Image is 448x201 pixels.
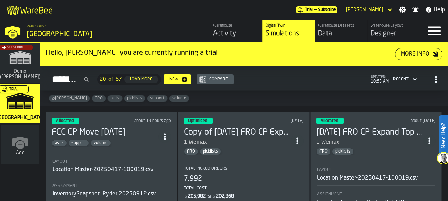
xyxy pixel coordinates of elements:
[126,118,172,123] div: Updated: 9/15/2025, 4:22:54 PM Created: 9/12/2025, 12:47:40 PM
[52,183,77,188] span: Assignment
[184,166,303,171] div: Title
[52,183,170,188] div: Title
[52,127,158,138] h3: FCC CP Move [DATE]
[52,166,153,174] div: Location Master-20250417-100019.csv
[124,96,145,101] span: picklists
[184,186,303,191] div: Total Cost
[52,190,156,198] div: InventorySnapshot_Ryder 20250912.csv
[266,29,312,39] div: Simulations
[346,7,384,13] div: DropdownMenuValue-Kruti Shah
[262,20,315,42] a: link-to-/wh/i/b8e8645a-5c77-43f4-8135-27e3a4d97801/simulations
[52,127,158,138] div: FCC CP Move 9/12/25
[317,149,330,154] span: FRO
[314,7,317,12] span: —
[0,43,40,84] a: link-to-/wh/i/dbcf2930-f09f-4140-89fc-d1e1c3a767ca/simulations
[188,194,206,199] div: Stat Value
[434,6,445,14] span: Help
[210,20,262,42] a: link-to-/wh/i/b8e8645a-5c77-43f4-8135-27e3a4d97801/feed/
[169,96,189,101] span: volume
[108,96,122,101] span: as-is
[422,6,448,14] label: button-toggle-Help
[317,174,418,182] div: Location Master-20250417-100019.csv
[296,6,337,13] div: Menu Subscription
[316,127,423,138] div: 7/30/25 FRO CP Expand Top in aisle 58/59
[27,30,154,39] div: [GEOGRAPHIC_DATA]
[200,149,221,154] span: picklists
[367,20,420,42] a: link-to-/wh/i/b8e8645a-5c77-43f4-8135-27e3a4d97801/designer
[315,20,367,42] a: link-to-/wh/i/b8e8645a-5c77-43f4-8135-27e3a4d97801/data
[124,76,158,83] button: button-Load More
[46,48,395,58] div: Hello, [PERSON_NAME] you are currently running a trial
[94,74,164,85] div: ButtonLoadMore-Load More-Prev-First-Last
[213,29,260,39] div: Activity
[184,127,291,138] div: Copy of 7/30/25 FRO CP Expand Top in aisle 58/59
[167,77,181,82] div: New
[317,168,435,173] div: Title
[49,96,90,101] span: @anatoly
[16,150,25,156] span: Add
[396,6,409,13] label: button-toggle-Settings
[317,192,342,197] span: Assignment
[259,118,304,123] div: Updated: 9/10/2025, 1:26:41 PM Created: 7/30/2025, 12:54:13 PM
[213,194,215,199] span: $
[116,77,122,82] span: 57
[318,23,365,28] div: Warehouse Datasets
[9,87,18,91] span: Trial
[206,77,231,82] div: Compare
[317,168,332,173] span: Layout
[266,23,312,28] div: Digital Twin
[317,192,435,197] div: Title
[316,127,423,138] h3: [DATE] FRO CP Expand Top in aisle 58/59
[321,119,338,123] span: Allocated
[184,174,202,184] div: 7,992
[213,23,260,28] div: Warehouse
[40,66,448,91] h2: button-Simulations
[164,74,191,84] button: button-New
[56,119,74,123] span: Allocated
[371,23,417,28] div: Warehouse Layout
[184,118,213,124] div: status-3 2
[91,141,111,145] span: volume
[0,84,40,125] a: link-to-/wh/i/b8e8645a-5c77-43f4-8135-27e3a4d97801/simulations
[127,77,155,82] div: Load More
[216,194,234,199] div: Stat Value
[305,7,313,12] span: Trial
[343,6,393,14] div: DropdownMenuValue-Kruti Shah
[184,149,198,154] span: FRO
[184,138,291,147] div: 1 Wemax
[188,119,207,123] span: Optimised
[184,138,207,147] div: 1 Wemax
[185,194,187,199] span: $
[371,79,389,84] span: 10:53 AM
[316,118,344,124] div: status-3 2
[1,125,39,166] a: link-to-/wh/new
[332,149,353,154] span: picklists
[318,29,365,39] div: Data
[27,24,46,29] span: Warehouse
[197,74,234,84] button: button-Compare
[390,75,418,84] div: DropdownMenuValue-4
[52,141,67,145] span: as-is
[393,77,409,82] div: DropdownMenuValue-4
[398,50,432,58] div: More Info
[52,118,79,124] div: status-3 2
[390,118,436,123] div: Updated: 7/30/2025, 12:06:59 PM Created: 7/30/2025, 9:48:27 AM
[296,6,337,13] a: link-to-/wh/i/b8e8645a-5c77-43f4-8135-27e3a4d97801/pricing/
[92,96,106,101] span: FRO
[318,7,336,12] span: Subscribe
[69,141,89,145] span: support
[317,168,435,186] div: stat-Layout
[52,159,170,177] div: stat-Layout
[100,77,106,82] span: 20
[371,75,389,79] span: updated:
[316,138,340,147] div: 1 Wemax
[395,48,442,60] button: button-More Info
[371,29,417,39] div: Designer
[108,77,113,82] span: of
[52,159,170,164] div: Title
[420,20,448,42] label: button-toggle-Menu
